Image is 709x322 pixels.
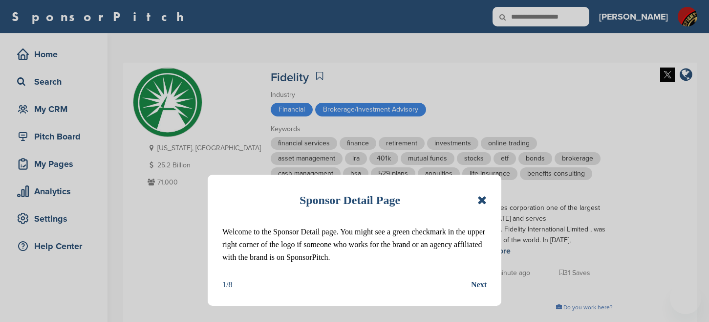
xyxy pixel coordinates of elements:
[222,278,232,291] div: 1/8
[670,283,701,314] iframe: Button to launch messaging window
[471,278,487,291] button: Next
[222,226,487,264] p: Welcome to the Sponsor Detail page. You might see a green checkmark in the upper right corner of ...
[300,189,400,211] h1: Sponsor Detail Page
